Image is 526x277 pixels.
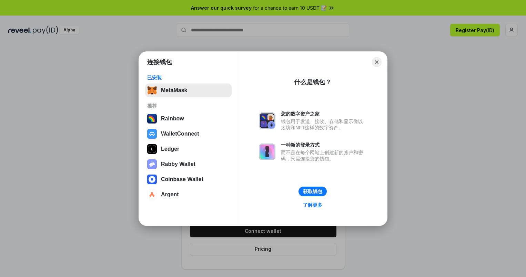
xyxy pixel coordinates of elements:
div: Ledger [161,146,179,152]
button: WalletConnect [145,127,232,141]
button: Rainbow [145,112,232,126]
button: Ledger [145,142,232,156]
div: 而不是在每个网站上创建新的账户和密码，只需连接您的钱包。 [281,149,366,162]
div: 钱包用于发送、接收、存储和显示像以太坊和NFT这样的数字资产。 [281,118,366,131]
img: svg+xml,%3Csvg%20xmlns%3D%22http%3A%2F%2Fwww.w3.org%2F2000%2Fsvg%22%20fill%3D%22none%22%20viewBox... [147,159,157,169]
a: 了解更多 [299,200,326,209]
div: Rainbow [161,116,184,122]
div: Argent [161,191,179,198]
div: Coinbase Wallet [161,176,203,182]
div: 您的数字资产之家 [281,111,366,117]
img: svg+xml,%3Csvg%20xmlns%3D%22http%3A%2F%2Fwww.w3.org%2F2000%2Fsvg%22%20fill%3D%22none%22%20viewBox... [259,144,275,160]
h1: 连接钱包 [147,58,172,66]
button: Rabby Wallet [145,157,232,171]
img: svg+xml,%3Csvg%20width%3D%22120%22%20height%3D%22120%22%20viewBox%3D%220%200%20120%20120%22%20fil... [147,114,157,123]
div: Rabby Wallet [161,161,195,167]
img: svg+xml,%3Csvg%20xmlns%3D%22http%3A%2F%2Fwww.w3.org%2F2000%2Fsvg%22%20width%3D%2228%22%20height%3... [147,144,157,154]
button: 获取钱包 [299,187,327,196]
button: MetaMask [145,83,232,97]
div: 推荐 [147,103,230,109]
div: MetaMask [161,87,187,93]
button: Argent [145,188,232,201]
div: 获取钱包 [303,188,322,195]
img: svg+xml,%3Csvg%20width%3D%2228%22%20height%3D%2228%22%20viewBox%3D%220%200%2028%2028%22%20fill%3D... [147,129,157,139]
img: svg+xml,%3Csvg%20width%3D%2228%22%20height%3D%2228%22%20viewBox%3D%220%200%2028%2028%22%20fill%3D... [147,190,157,199]
div: 什么是钱包？ [294,78,331,86]
div: WalletConnect [161,131,199,137]
div: 一种新的登录方式 [281,142,366,148]
div: 已安装 [147,75,230,81]
img: svg+xml,%3Csvg%20width%3D%2228%22%20height%3D%2228%22%20viewBox%3D%220%200%2028%2028%22%20fill%3D... [147,175,157,184]
img: svg+xml,%3Csvg%20xmlns%3D%22http%3A%2F%2Fwww.w3.org%2F2000%2Fsvg%22%20fill%3D%22none%22%20viewBox... [259,112,275,129]
button: Close [372,57,382,67]
div: 了解更多 [303,202,322,208]
button: Coinbase Wallet [145,172,232,186]
img: svg+xml,%3Csvg%20fill%3D%22none%22%20height%3D%2233%22%20viewBox%3D%220%200%2035%2033%22%20width%... [147,86,157,95]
